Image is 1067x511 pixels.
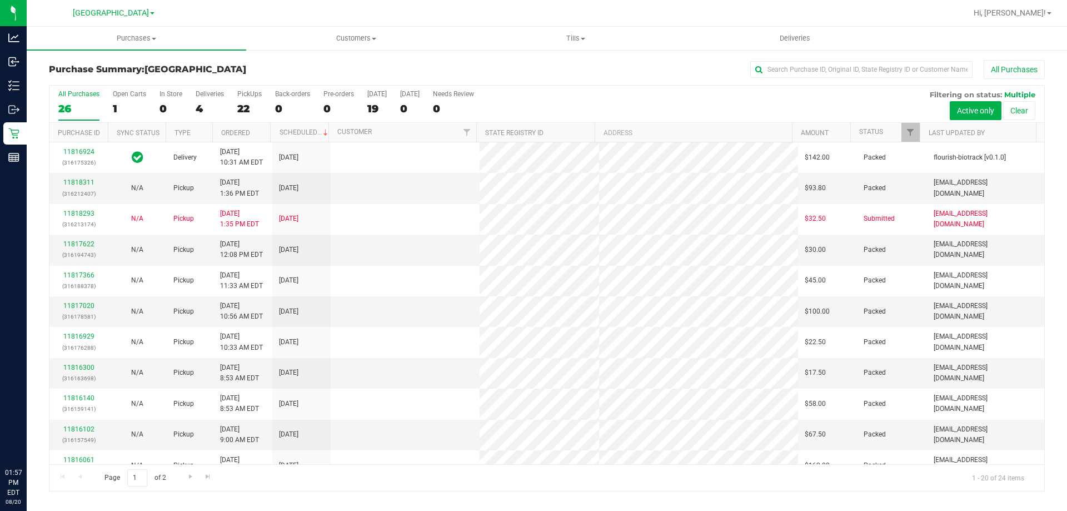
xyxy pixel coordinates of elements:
div: 0 [433,102,474,115]
span: Not Applicable [131,400,143,408]
span: [EMAIL_ADDRESS][DOMAIN_NAME] [934,331,1038,353]
p: (316157549) [56,435,101,445]
span: Pickup [173,306,194,317]
a: 11818311 [63,178,94,186]
p: (316159141) [56,404,101,414]
a: Go to the next page [182,469,198,484]
span: Multiple [1004,90,1035,99]
div: In Store [159,90,182,98]
span: Not Applicable [131,276,143,284]
button: N/A [131,337,143,348]
inline-svg: Inventory [8,80,19,91]
button: N/A [131,429,143,440]
div: 0 [323,102,354,115]
span: Tills [466,33,685,43]
a: Customers [246,27,466,50]
a: Go to the last page [200,469,216,484]
button: N/A [131,245,143,255]
iframe: Resource center [11,422,44,455]
span: Pickup [173,399,194,409]
div: 22 [237,102,262,115]
a: Tills [466,27,685,50]
span: Pickup [173,245,194,255]
span: $93.80 [805,183,826,194]
div: 4 [196,102,224,115]
button: N/A [131,214,143,224]
span: [EMAIL_ADDRESS][DOMAIN_NAME] [934,363,1038,384]
a: State Registry ID [485,129,544,137]
span: [DATE] [279,306,298,317]
span: Pickup [173,337,194,348]
a: Status [859,128,883,136]
span: [DATE] 8:53 AM EDT [220,363,259,384]
span: Pickup [173,368,194,378]
a: 11818293 [63,210,94,217]
span: [EMAIL_ADDRESS][DOMAIN_NAME] [934,270,1038,291]
a: Sync Status [117,129,159,137]
a: Purchase ID [58,129,100,137]
div: Back-orders [275,90,310,98]
button: Clear [1003,101,1035,120]
div: 0 [275,102,310,115]
span: Pickup [173,275,194,286]
button: N/A [131,183,143,194]
span: [DATE] [279,245,298,255]
span: [DATE] 10:33 AM EDT [220,331,263,353]
a: 11816140 [63,394,94,402]
span: [DATE] 11:33 AM EDT [220,270,263,291]
span: Not Applicable [131,338,143,346]
span: [DATE] [279,368,298,378]
h3: Purchase Summary: [49,65,381,75]
div: 26 [58,102,99,115]
span: Packed [864,460,886,471]
span: In Sync [132,150,143,165]
span: [EMAIL_ADDRESS][DOMAIN_NAME] [934,393,1038,414]
div: 0 [400,102,420,115]
span: 1 - 20 of 24 items [963,469,1033,486]
span: Deliveries [765,33,825,43]
span: [DATE] 9:00 AM EDT [220,424,259,445]
span: [EMAIL_ADDRESS][DOMAIN_NAME] [934,239,1038,260]
div: Pre-orders [323,90,354,98]
span: Not Applicable [131,184,143,192]
span: Submitted [864,214,895,224]
span: [EMAIL_ADDRESS][DOMAIN_NAME] [934,455,1038,476]
span: [DATE] 10:56 AM EDT [220,301,263,322]
a: 11816102 [63,425,94,433]
span: $17.50 [805,368,826,378]
span: $100.00 [805,306,830,317]
span: Packed [864,337,886,348]
div: Open Carts [113,90,146,98]
inline-svg: Inbound [8,56,19,67]
span: $30.00 [805,245,826,255]
p: (316178581) [56,311,101,322]
button: N/A [131,460,143,471]
span: $160.00 [805,460,830,471]
span: [EMAIL_ADDRESS][DOMAIN_NAME] [934,209,1038,230]
span: [DATE] 8:53 AM EDT [220,393,259,414]
inline-svg: Outbound [8,104,19,115]
a: 11817622 [63,240,94,248]
span: flourish-biotrack [v0.1.0] [934,152,1006,163]
a: 11817020 [63,302,94,310]
p: 01:57 PM EDT [5,468,22,498]
a: Filter [458,123,476,142]
span: Not Applicable [131,462,143,469]
input: Search Purchase ID, Original ID, State Registry ID or Customer Name... [750,61,973,78]
span: $45.00 [805,275,826,286]
span: [EMAIL_ADDRESS][DOMAIN_NAME] [934,177,1038,199]
span: Page of 2 [95,469,175,487]
p: (316188378) [56,281,101,291]
span: $22.50 [805,337,826,348]
span: $67.50 [805,429,826,440]
a: Amount [801,129,829,137]
span: [DATE] 12:08 PM EDT [220,239,263,260]
span: $32.50 [805,214,826,224]
a: 11816061 [63,456,94,464]
p: 08/20 [5,498,22,506]
span: Not Applicable [131,215,143,222]
span: [DATE] 1:36 PM EDT [220,177,259,199]
div: [DATE] [367,90,387,98]
th: Address [595,123,792,142]
span: Delivery [173,152,197,163]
